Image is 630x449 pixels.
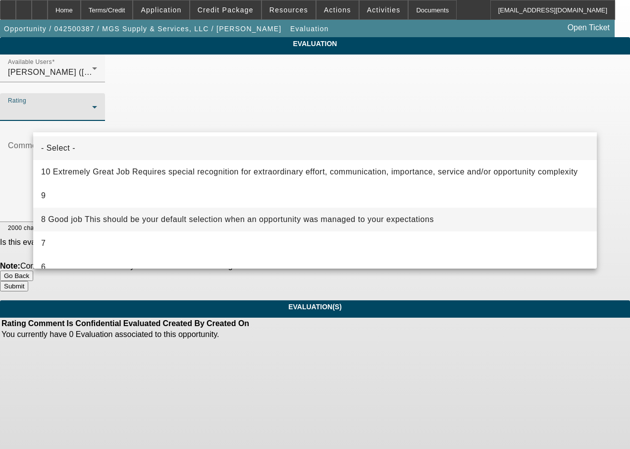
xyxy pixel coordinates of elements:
span: 7 [41,237,46,249]
span: 6 [41,261,46,273]
span: 10 Extremely Great Job Requires special recognition for extraordinary effort, communication, impo... [41,166,578,178]
span: - Select - [41,142,75,154]
span: 8 Good job This should be your default selection when an opportunity was managed to your expectat... [41,214,434,225]
span: 9 [41,190,46,202]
